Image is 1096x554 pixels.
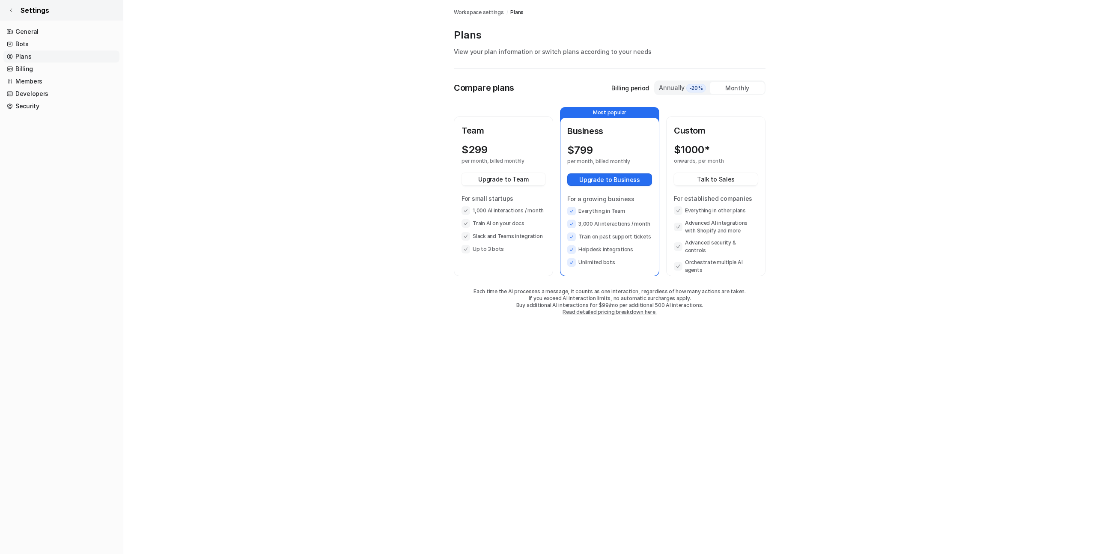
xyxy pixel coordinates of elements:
li: Orchestrate multiple AI agents [674,259,758,274]
p: Billing period [611,83,649,92]
li: 1,000 AI interactions / month [462,206,545,215]
li: Up to 3 bots [462,245,545,253]
a: General [3,26,119,38]
a: Plans [3,51,119,63]
p: per month, billed monthly [567,158,637,165]
li: Slack and Teams integration [462,232,545,241]
p: Buy additional AI interactions for $99/mo per additional 500 AI interactions. [454,302,765,309]
p: Each time the AI processes a message, it counts as one interaction, regardless of how many action... [454,288,765,295]
li: Advanced AI integrations with Shopify and more [674,219,758,235]
p: Team [462,124,545,137]
div: Annually [658,83,706,92]
p: For established companies [674,194,758,203]
a: Read detailed pricing breakdown here. [563,309,656,315]
a: Security [3,100,119,112]
li: Train AI on your docs [462,219,545,228]
p: $ 799 [567,144,593,156]
p: Most popular [560,107,659,118]
a: Workspace settings [454,9,504,16]
p: Plans [454,28,765,42]
a: Billing [3,63,119,75]
p: $ 1000* [674,144,710,156]
p: $ 299 [462,144,488,156]
li: Train on past support tickets [567,232,652,241]
p: onwards, per month [674,158,742,164]
p: Business [567,125,652,137]
p: Custom [674,124,758,137]
a: Plans [510,9,524,16]
button: Upgrade to Business [567,173,652,186]
li: 3,000 AI interactions / month [567,220,652,228]
div: Monthly [710,82,765,94]
p: If you exceed AI interaction limits, no automatic surcharges apply. [454,295,765,302]
li: Advanced security & controls [674,239,758,254]
a: Bots [3,38,119,50]
p: View your plan information or switch plans according to your needs [454,47,765,56]
span: Settings [21,5,49,15]
li: Everything in other plans [674,206,758,215]
span: / [506,9,508,16]
p: For small startups [462,194,545,203]
a: Developers [3,88,119,100]
a: Members [3,75,119,87]
span: -20% [686,84,706,92]
button: Upgrade to Team [462,173,545,185]
li: Helpdesk integrations [567,245,652,254]
li: Everything in Team [567,207,652,215]
p: Compare plans [454,81,514,94]
button: Talk to Sales [674,173,758,185]
li: Unlimited bots [567,258,652,267]
p: per month, billed monthly [462,158,530,164]
p: For a growing business [567,194,652,203]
